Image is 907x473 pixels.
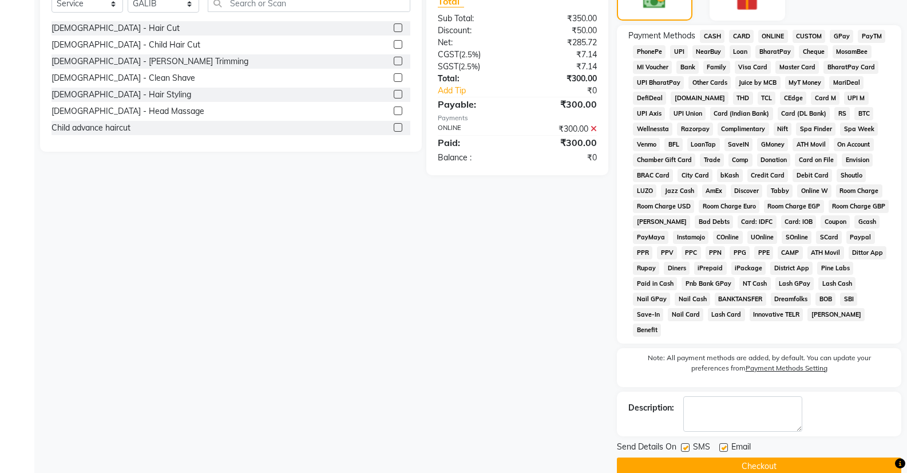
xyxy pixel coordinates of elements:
div: Child advance haircut [52,122,130,134]
span: Room Charge USD [633,200,694,213]
span: Wellnessta [633,123,672,136]
span: PPN [706,246,726,259]
span: AmEx [702,184,726,198]
span: BharatPay Card [823,61,878,74]
span: UPI Union [670,107,706,120]
div: ₹0 [532,85,605,97]
span: Family [703,61,730,74]
div: [DEMOGRAPHIC_DATA] - Hair Cut [52,22,180,34]
div: ( ) [429,61,517,73]
span: PPR [633,246,652,259]
span: UPI M [844,92,869,105]
span: [PERSON_NAME] [807,308,865,321]
div: Paid: [429,136,517,149]
span: Spa Finder [796,123,835,136]
span: Other Cards [688,76,731,89]
span: Juice by MCB [735,76,781,89]
span: TCL [758,92,776,105]
span: SaveIN [724,138,753,151]
span: THD [733,92,753,105]
span: PPG [730,246,750,259]
span: Donation [757,153,791,167]
span: Complimentary [718,123,769,136]
div: [DEMOGRAPHIC_DATA] - Clean Shave [52,72,195,84]
span: Card on File [795,153,837,167]
span: iPrepaid [694,262,727,275]
span: Debit Card [793,169,832,182]
span: Diners [664,262,690,275]
span: NT Cash [739,277,771,290]
a: Add Tip [429,85,532,97]
div: [DEMOGRAPHIC_DATA] - Child Hair Cut [52,39,200,51]
label: Payment Methods Setting [746,363,827,373]
span: Trade [700,153,724,167]
span: SOnline [782,231,811,244]
div: [DEMOGRAPHIC_DATA] - Head Massage [52,105,204,117]
span: Tabby [767,184,793,198]
div: Payments [438,113,597,123]
span: PPC [682,246,701,259]
span: Card M [811,92,839,105]
div: ₹0 [517,152,605,164]
div: ONLINE [429,123,517,135]
span: BRAC Card [633,169,673,182]
span: Benefit [633,324,661,337]
span: BANKTANSFER [715,293,766,306]
div: ₹300.00 [517,97,605,111]
div: Sub Total: [429,13,517,25]
span: 2.5% [461,62,478,71]
span: MariDeal [829,76,864,89]
span: Coupon [821,215,850,228]
span: Lash GPay [775,277,814,290]
span: Card (Indian Bank) [710,107,773,120]
span: UPI [670,45,688,58]
div: Balance : [429,152,517,164]
span: Instamojo [673,231,708,244]
span: On Account [834,138,874,151]
span: bKash [717,169,743,182]
div: ₹7.14 [517,49,605,61]
span: Lash Cash [818,277,855,290]
span: Paypal [846,231,875,244]
span: Nail Cash [675,293,710,306]
span: Visa Card [735,61,771,74]
label: Note: All payment methods are added, by default. You can update your preferences from [628,353,890,378]
span: UPI Axis [633,107,665,120]
span: Discover [731,184,763,198]
span: BharatPay [755,45,794,58]
span: Gcash [854,215,880,228]
span: Credit Card [747,169,789,182]
span: PayMaya [633,231,668,244]
div: Payable: [429,97,517,111]
span: UPI BharatPay [633,76,684,89]
div: ₹300.00 [517,136,605,149]
span: SBI [840,293,857,306]
span: Send Details On [617,441,676,455]
span: SGST [438,61,458,72]
div: Discount: [429,25,517,37]
span: ONLINE [758,30,788,43]
span: City Card [678,169,712,182]
span: Room Charge GBP [829,200,889,213]
span: SMS [693,441,710,455]
span: MI Voucher [633,61,672,74]
span: CAMP [778,246,803,259]
div: ₹285.72 [517,37,605,49]
span: District App [770,262,813,275]
span: Shoutlo [837,169,866,182]
span: CARD [729,30,754,43]
span: Comp [728,153,752,167]
span: ATH Movil [793,138,829,151]
span: BTC [854,107,873,120]
span: Nift [774,123,792,136]
span: LUZO [633,184,656,198]
span: COnline [713,231,743,244]
span: Card (DL Bank) [778,107,830,120]
div: ₹300.00 [517,123,605,135]
span: GPay [830,30,853,43]
span: Card: IDFC [738,215,777,228]
span: CUSTOM [793,30,826,43]
span: PayTM [858,30,885,43]
span: Lash Card [708,308,745,321]
span: [PERSON_NAME] [633,215,690,228]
